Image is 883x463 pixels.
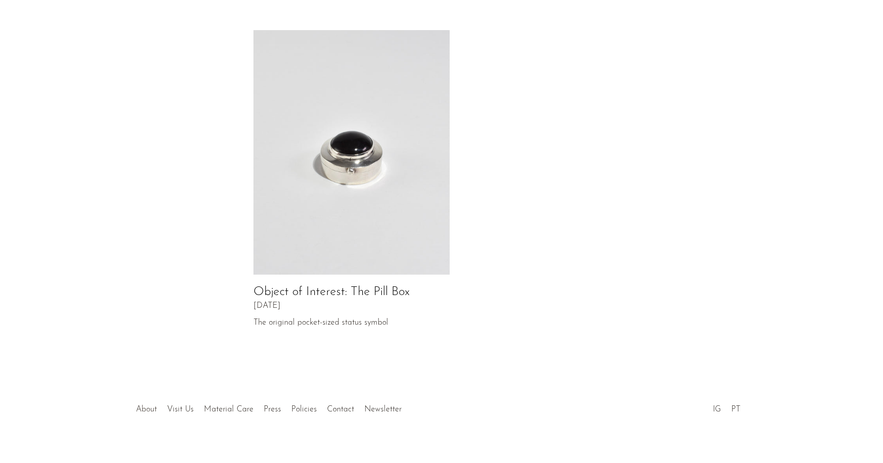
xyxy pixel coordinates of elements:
a: Visit Us [167,405,194,413]
a: PT [731,405,740,413]
span: [DATE] [253,302,281,311]
a: Contact [327,405,354,413]
a: IG [713,405,721,413]
a: Material Care [204,405,253,413]
span: The original pocket-sized status symbol [253,319,450,328]
ul: Social Medias [708,397,746,417]
ul: Quick links [131,397,407,417]
a: Policies [291,405,317,413]
a: Object of Interest: The Pill Box [253,286,410,298]
a: Press [264,405,281,413]
a: About [136,405,157,413]
img: Object of Interest: The Pill Box [253,30,450,275]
